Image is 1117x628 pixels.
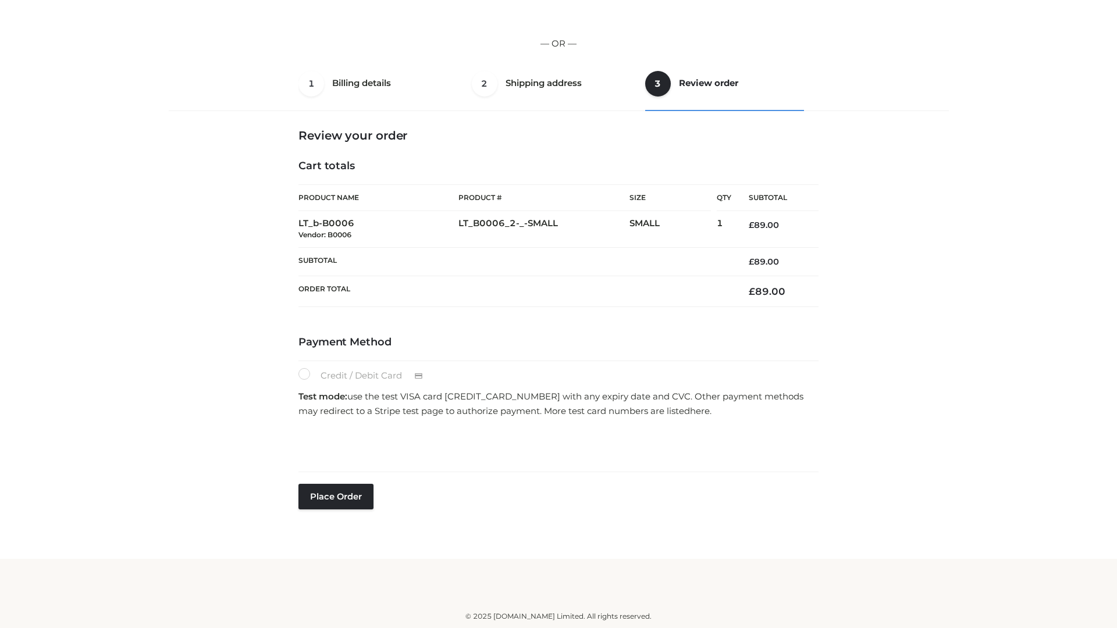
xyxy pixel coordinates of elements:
th: Product Name [298,184,458,211]
img: Credit / Debit Card [408,369,429,383]
bdi: 89.00 [749,286,785,297]
small: Vendor: B0006 [298,230,351,239]
bdi: 89.00 [749,220,779,230]
span: £ [749,220,754,230]
td: 1 [717,211,731,248]
bdi: 89.00 [749,256,779,267]
th: Order Total [298,276,731,307]
th: Subtotal [298,247,731,276]
p: use the test VISA card [CREDIT_CARD_NUMBER] with any expiry date and CVC. Other payment methods m... [298,389,819,419]
a: here [690,405,710,416]
div: © 2025 [DOMAIN_NAME] Limited. All rights reserved. [173,611,944,622]
strong: Test mode: [298,391,347,402]
td: SMALL [629,211,717,248]
th: Qty [717,184,731,211]
h4: Payment Method [298,336,819,349]
iframe: Secure payment input frame [296,422,816,465]
span: £ [749,256,754,267]
td: LT_B0006_2-_-SMALL [458,211,629,248]
th: Subtotal [731,185,819,211]
h3: Review your order [298,129,819,142]
th: Product # [458,184,629,211]
p: — OR — [173,36,944,51]
label: Credit / Debit Card [298,368,435,383]
span: £ [749,286,755,297]
td: LT_b-B0006 [298,211,458,248]
th: Size [629,185,711,211]
button: Place order [298,484,373,509]
h4: Cart totals [298,160,819,173]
